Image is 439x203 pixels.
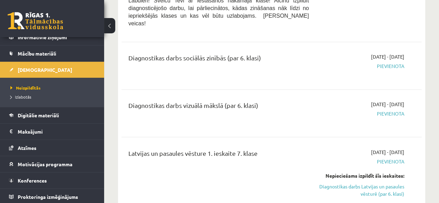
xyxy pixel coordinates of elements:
div: Latvijas un pasaules vēsture 1. ieskaite 7. klase [128,148,309,161]
span: Digitālie materiāli [18,112,59,118]
span: [DATE] - [DATE] [371,53,404,60]
a: Maksājumi [9,124,95,139]
span: Mācību materiāli [18,50,56,57]
a: Neizpildītās [10,85,97,91]
legend: Maksājumi [18,124,95,139]
a: Rīgas 1. Tālmācības vidusskola [8,12,63,29]
div: Nepieciešams izpildīt šīs ieskaites: [319,172,404,179]
span: Pievienota [319,158,404,165]
span: [DATE] - [DATE] [371,101,404,108]
a: Motivācijas programma [9,156,95,172]
a: Diagnostikas darbs Latvijas un pasaules vēsturē (par 6. klasi) [319,183,404,197]
span: Konferences [18,177,47,184]
span: Neizpildītās [10,85,41,91]
a: Atzīmes [9,140,95,156]
div: Diagnostikas darbs vizuālā mākslā (par 6. klasi) [128,101,309,113]
a: Konferences [9,172,95,188]
span: Motivācijas programma [18,161,73,167]
a: Izlabotās [10,94,97,100]
span: [DEMOGRAPHIC_DATA] [18,67,72,73]
a: Informatīvie ziņojumi [9,29,95,45]
span: Pievienota [319,62,404,70]
span: Proktoringa izmēģinājums [18,194,78,200]
a: Mācību materiāli [9,45,95,61]
a: [DEMOGRAPHIC_DATA] [9,62,95,78]
span: Atzīmes [18,145,36,151]
span: Izlabotās [10,94,31,100]
a: Digitālie materiāli [9,107,95,123]
legend: Informatīvie ziņojumi [18,29,95,45]
span: Pievienota [319,110,404,117]
span: [DATE] - [DATE] [371,148,404,155]
div: Diagnostikas darbs sociālās zinībās (par 6. klasi) [128,53,309,66]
